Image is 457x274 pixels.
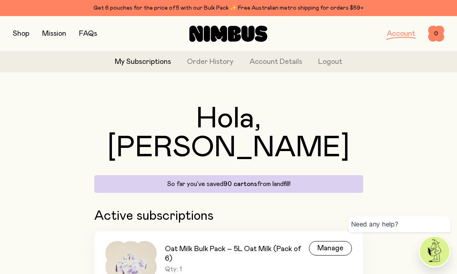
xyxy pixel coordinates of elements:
[94,209,363,223] h2: Active subscriptions
[318,57,342,67] button: Logout
[165,244,309,264] h3: Oat Milk Bulk Pack – 5L Oat Milk (Pack of 6)
[187,57,234,67] a: Order History
[387,30,415,37] a: Account
[428,26,444,42] button: 0
[94,104,363,162] h1: Hola, [PERSON_NAME]
[42,30,66,37] a: Mission
[13,3,444,13] div: Get 6 pouches for the price of 5 with our Bulk Pack ✨ Free Australian metro shipping for orders $59+
[99,180,358,188] p: So far you’ve saved from landfill!
[115,57,171,67] a: My Subscriptions
[165,265,309,273] span: Qty: 1
[348,216,451,232] div: Need any help?
[79,30,97,37] a: FAQs
[250,57,302,67] a: Account Details
[223,181,257,187] span: 90 cartons
[420,237,449,266] img: agent
[309,241,352,256] div: Manage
